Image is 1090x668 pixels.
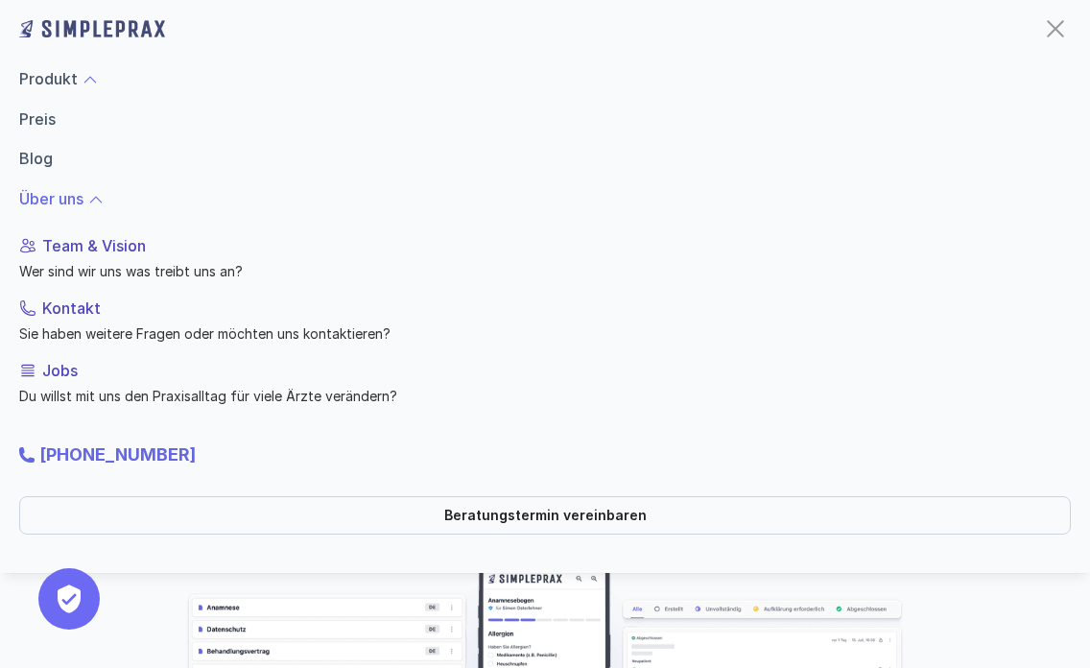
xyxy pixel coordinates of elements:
a: Preis [19,109,56,129]
p: Team & Vision [42,234,1063,257]
a: Über uns [19,189,83,208]
p: Sie haben weitere Fragen oder möchten uns kontaktieren? [19,323,1063,344]
strong: [PHONE_NUMBER] [39,444,196,465]
p: Beratungstermin vereinbaren [444,508,647,524]
p: Jobs [42,359,1063,382]
p: Kontakt [42,297,1063,320]
a: [PHONE_NUMBER] [35,444,201,465]
a: JobsDu willst mit uns den Praxisalltag für viele Ärzte verändern? [19,351,1071,414]
a: Beratungstermin vereinbaren [19,496,1071,535]
p: Wer sind wir uns was treibt uns an? [19,261,1063,281]
a: Blog [19,149,53,168]
a: KontaktSie haben weitere Fragen oder möchten uns kontaktieren? [19,289,1071,351]
p: Du willst mit uns den Praxisalltag für viele Ärzte verändern? [19,386,1063,406]
a: Team & VisionWer sind wir uns was treibt uns an? [19,227,1071,289]
a: Produkt [19,69,78,88]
